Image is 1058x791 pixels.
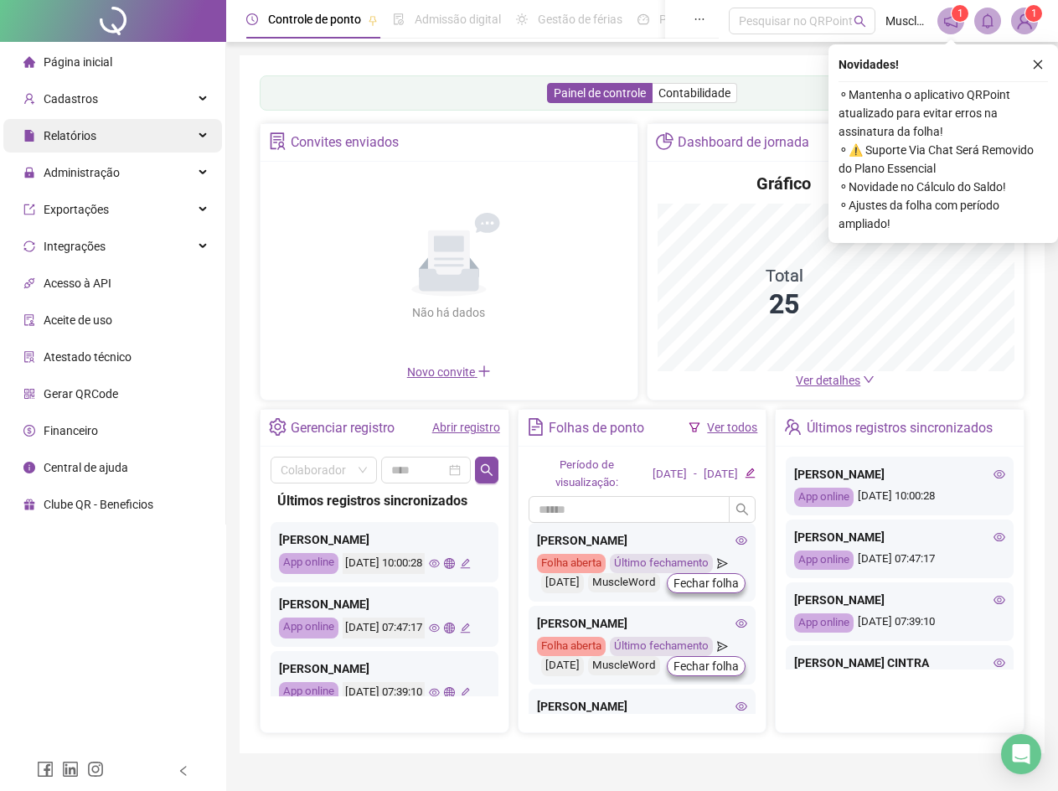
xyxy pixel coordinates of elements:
[23,499,35,510] span: gift
[269,132,286,150] span: solution
[796,374,860,387] span: Ver detalhes
[44,313,112,327] span: Aceite de uso
[460,687,471,698] span: edit
[839,178,1048,196] span: ⚬ Novidade no Cálculo do Saldo!
[717,637,728,656] span: send
[993,468,1005,480] span: eye
[44,240,106,253] span: Integrações
[957,8,963,19] span: 1
[537,531,748,550] div: [PERSON_NAME]
[588,656,660,675] div: MuscleWord
[37,761,54,778] span: facebook
[980,13,995,28] span: bell
[23,204,35,215] span: export
[537,697,748,716] div: [PERSON_NAME]
[291,128,399,157] div: Convites enviados
[44,461,128,474] span: Central de ajuda
[44,387,118,401] span: Gerar QRCode
[694,13,705,25] span: ellipsis
[480,463,493,477] span: search
[839,141,1048,178] span: ⚬ ⚠️ Suporte Via Chat Será Removido do Plano Essencial
[23,56,35,68] span: home
[537,554,606,573] div: Folha aberta
[538,13,622,26] span: Gestão de férias
[269,418,286,436] span: setting
[993,657,1005,669] span: eye
[1031,8,1037,19] span: 1
[735,535,747,546] span: eye
[694,466,697,483] div: -
[415,13,501,26] span: Admissão digital
[429,687,440,698] span: eye
[653,466,687,483] div: [DATE]
[23,314,35,326] span: audit
[667,573,746,593] button: Fechar folha
[44,129,96,142] span: Relatórios
[23,130,35,142] span: file
[674,657,739,675] span: Fechar folha
[1001,734,1041,774] div: Open Intercom Messenger
[658,86,730,100] span: Contabilidade
[279,618,338,638] div: App online
[246,13,258,25] span: clock-circle
[588,573,660,592] div: MuscleWord
[44,203,109,216] span: Exportações
[541,656,584,676] div: [DATE]
[794,488,854,507] div: App online
[854,15,866,28] span: search
[656,132,674,150] span: pie-chart
[23,351,35,363] span: solution
[794,551,1005,570] div: [DATE] 07:47:17
[429,558,440,569] span: eye
[796,374,875,387] a: Ver detalhes down
[1032,59,1044,70] span: close
[678,128,809,157] div: Dashboard de jornada
[807,414,993,442] div: Últimos registros sincronizados
[429,623,440,633] span: eye
[707,421,757,434] a: Ver todos
[460,558,471,569] span: edit
[952,5,968,22] sup: 1
[794,465,1005,483] div: [PERSON_NAME]
[674,574,739,592] span: Fechar folha
[735,503,749,516] span: search
[62,761,79,778] span: linkedin
[839,55,899,74] span: Novidades !
[794,551,854,570] div: App online
[178,765,189,777] span: left
[279,530,490,549] div: [PERSON_NAME]
[943,13,958,28] span: notification
[44,350,132,364] span: Atestado técnico
[291,414,395,442] div: Gerenciar registro
[460,623,471,633] span: edit
[704,466,738,483] div: [DATE]
[610,637,713,656] div: Último fechamento
[23,425,35,437] span: dollar
[1025,5,1042,22] sup: Atualize o seu contato no menu Meus Dados
[1012,8,1037,34] img: 84315
[277,490,492,511] div: Últimos registros sincronizados
[885,12,927,30] span: MuscleWord
[689,421,700,433] span: filter
[343,553,425,574] div: [DATE] 10:00:28
[372,303,526,322] div: Não há dados
[794,488,1005,507] div: [DATE] 10:00:28
[44,55,112,69] span: Página inicial
[794,613,1005,633] div: [DATE] 07:39:10
[756,172,811,195] h4: Gráfico
[393,13,405,25] span: file-done
[537,614,748,633] div: [PERSON_NAME]
[784,418,802,436] span: team
[279,682,338,703] div: App online
[610,554,713,573] div: Último fechamento
[537,637,606,656] div: Folha aberta
[745,468,756,478] span: edit
[993,594,1005,606] span: eye
[44,92,98,106] span: Cadastros
[444,687,455,698] span: global
[839,196,1048,233] span: ⚬ Ajustes da folha com período ampliado!
[794,613,854,633] div: App online
[44,166,120,179] span: Administração
[407,365,491,379] span: Novo convite
[444,623,455,633] span: global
